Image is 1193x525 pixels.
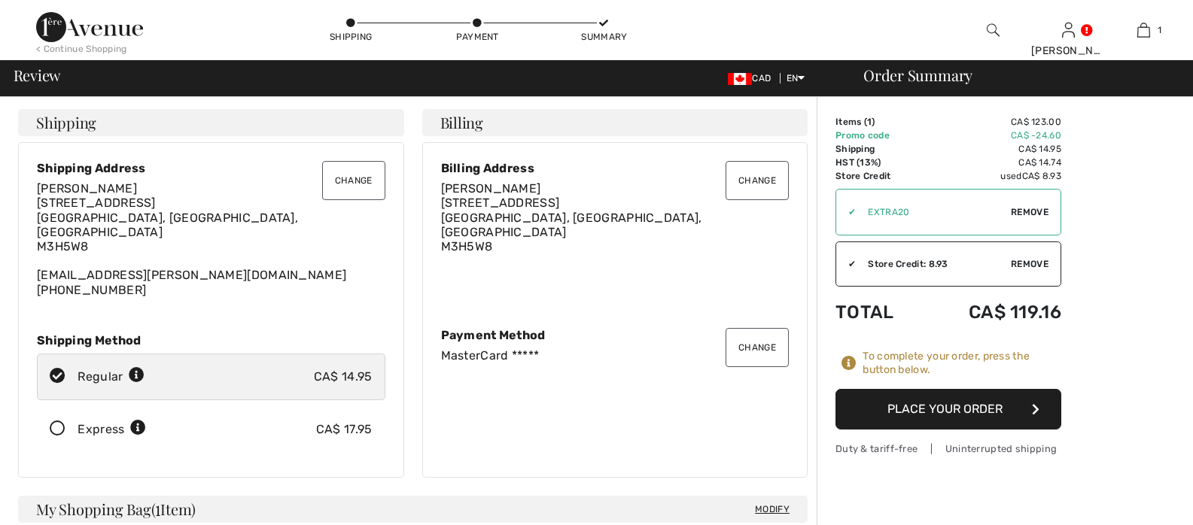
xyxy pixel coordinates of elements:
[923,287,1061,338] td: CA$ 119.16
[1011,257,1048,271] span: Remove
[1137,21,1150,39] img: My Bag
[867,117,872,127] span: 1
[1062,21,1075,39] img: My Info
[441,328,790,342] div: Payment Method
[835,287,923,338] td: Total
[923,169,1061,183] td: used
[836,205,856,219] div: ✔
[37,181,385,297] div: [EMAIL_ADDRESS][PERSON_NAME][DOMAIN_NAME] [PHONE_NUMBER]
[441,196,702,253] span: [STREET_ADDRESS] [GEOGRAPHIC_DATA], [GEOGRAPHIC_DATA], [GEOGRAPHIC_DATA] M3H5W8
[856,190,1011,235] input: Promo code
[316,420,373,439] div: CA$ 17.95
[726,161,789,200] button: Change
[835,115,923,129] td: Items ( )
[728,73,777,83] span: CAD
[835,442,1061,456] div: Duty & tariff-free | Uninterrupted shipping
[78,420,146,439] div: Express
[78,368,145,386] div: Regular
[440,115,483,130] span: Billing
[581,30,626,44] div: Summary
[755,502,790,517] span: Modify
[835,156,923,169] td: HST (13%)
[1062,23,1075,37] a: Sign In
[322,161,385,200] button: Change
[845,68,1184,83] div: Order Summary
[1158,23,1161,37] span: 1
[923,142,1061,156] td: CA$ 14.95
[14,68,61,83] span: Review
[151,499,196,519] span: ( Item)
[728,73,752,85] img: Canadian Dollar
[923,115,1061,129] td: CA$ 123.00
[923,156,1061,169] td: CA$ 14.74
[441,161,790,175] div: Billing Address
[835,142,923,156] td: Shipping
[835,169,923,183] td: Store Credit
[1022,171,1061,181] span: CA$ 8.93
[987,21,1000,39] img: search the website
[836,257,856,271] div: ✔
[923,129,1061,142] td: CA$ -24.60
[37,181,137,196] span: [PERSON_NAME]
[36,12,143,42] img: 1ère Avenue
[37,196,298,253] span: [STREET_ADDRESS] [GEOGRAPHIC_DATA], [GEOGRAPHIC_DATA], [GEOGRAPHIC_DATA] M3H5W8
[36,115,96,130] span: Shipping
[155,498,160,517] span: 1
[37,333,385,347] div: Shipping Method
[1031,43,1105,59] div: [PERSON_NAME]
[726,328,789,367] button: Change
[455,30,500,44] div: Payment
[787,73,805,83] span: EN
[863,350,1061,377] div: To complete your order, press the button below.
[835,129,923,142] td: Promo code
[835,389,1061,429] button: Place Your Order
[36,42,127,56] div: < Continue Shopping
[18,496,808,523] h4: My Shopping Bag
[1106,21,1180,39] a: 1
[1011,205,1048,219] span: Remove
[328,30,373,44] div: Shipping
[314,368,373,386] div: CA$ 14.95
[441,181,541,196] span: [PERSON_NAME]
[856,257,1011,271] div: Store Credit: 8.93
[37,161,385,175] div: Shipping Address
